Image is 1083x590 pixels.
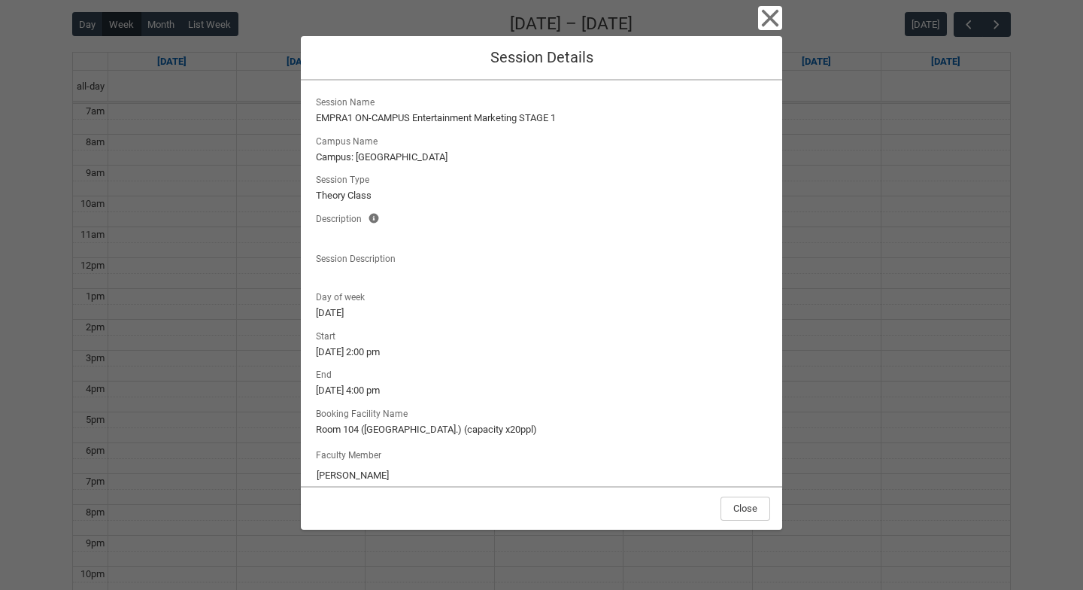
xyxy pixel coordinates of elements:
lightning-formatted-text: Room 104 ([GEOGRAPHIC_DATA].) (capacity x20ppl) [316,422,767,437]
lightning-formatted-text: [DATE] 2:00 pm [316,345,767,360]
lightning-formatted-text: Theory Class [316,188,767,203]
span: Session Name [316,93,381,109]
span: Campus Name [316,132,384,148]
span: Booking Facility Name [316,404,414,421]
label: Faculty Member [316,446,387,462]
lightning-formatted-text: EMPRA1 ON-CAMPUS Entertainment Marketing STAGE 1 [316,111,767,126]
span: Session Details [490,48,593,66]
span: Session Type [316,170,375,187]
lightning-formatted-text: [DATE] 4:00 pm [316,383,767,398]
lightning-formatted-text: Campus: [GEOGRAPHIC_DATA] [316,150,767,165]
span: Start [316,327,341,343]
button: Close [720,497,770,521]
button: Close [758,6,782,30]
span: Description [316,209,368,226]
span: End [316,365,338,382]
span: Session Description [316,249,402,266]
lightning-formatted-text: [DATE] [316,306,767,321]
span: Day of week [316,287,371,304]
